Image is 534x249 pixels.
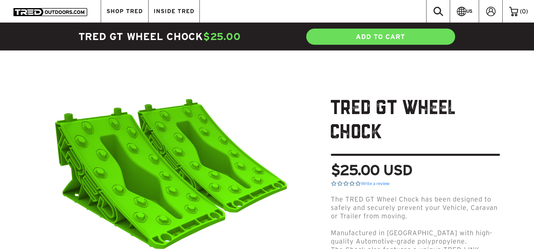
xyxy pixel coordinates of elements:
span: SHOP TRED [106,8,143,14]
span: $25.00 [203,31,241,42]
span: $25.00 USD [331,163,412,177]
p: The TRED GT Wheel Chock has been designed to safely and securely prevent your Vehicle, Caravan or... [331,195,500,220]
span: ( ) [520,8,528,14]
a: ADD TO CART [306,28,456,45]
span: 0 [522,8,526,14]
h1: TRED GT WHEEL CHOCK [331,97,500,156]
img: TRED Outdoors America [13,8,87,16]
img: cart-icon [509,7,518,16]
h4: TRED GT WHEEL CHOCK [78,30,267,43]
a: Write a review [361,181,389,187]
span: INSIDE TRED [154,8,194,14]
